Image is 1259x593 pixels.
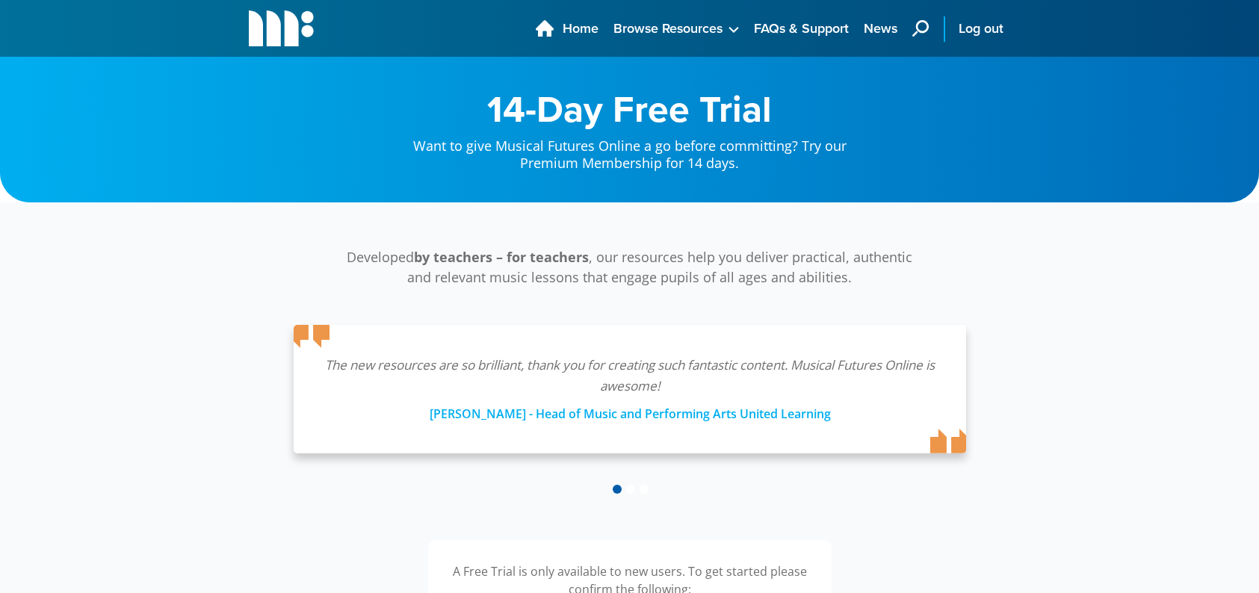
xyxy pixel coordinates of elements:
div: [PERSON_NAME] - Head of Music and Performing Arts United Learning [324,397,936,423]
span: Browse Resources [613,19,723,39]
h1: 14-Day Free Trial [398,90,861,127]
p: Developed , our resources help you deliver practical, authentic and relevant music lessons that e... [338,247,921,288]
p: The new resources are so brilliant, thank you for creating such fantastic content. Musical Future... [324,355,936,397]
span: Home [563,19,598,39]
span: Log out [959,19,1003,39]
strong: by teachers – for teachers [414,248,589,266]
span: FAQs & Support [754,19,849,39]
p: Want to give Musical Futures Online a go before committing? Try our Premium Membership for 14 days. [398,127,861,173]
span: News [864,19,897,39]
